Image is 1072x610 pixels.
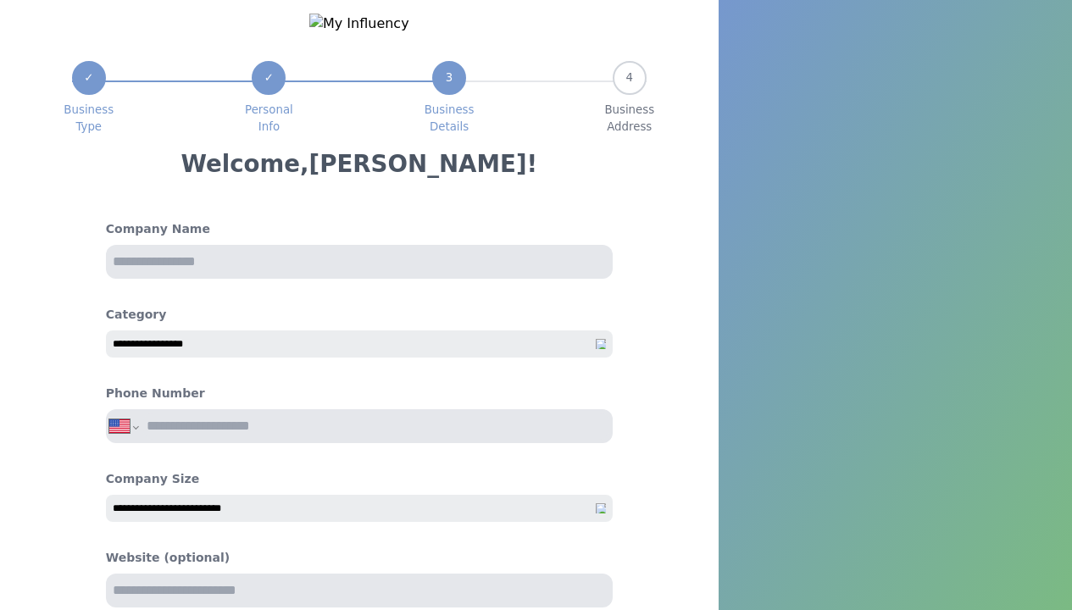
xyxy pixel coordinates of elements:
[106,385,205,402] h4: Phone Number
[106,549,613,567] h4: Website (optional)
[106,220,613,238] h4: Company Name
[604,102,654,136] span: Business Address
[425,102,475,136] span: Business Details
[72,61,106,95] div: ✓
[252,61,286,95] div: ✓
[432,61,466,95] div: 3
[309,14,409,34] img: My Influency
[106,306,613,324] h4: Category
[613,61,647,95] div: 4
[106,470,613,488] h4: Company Size
[245,102,293,136] span: Personal Info
[181,149,537,180] h3: Welcome, [PERSON_NAME] !
[64,102,114,136] span: Business Type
